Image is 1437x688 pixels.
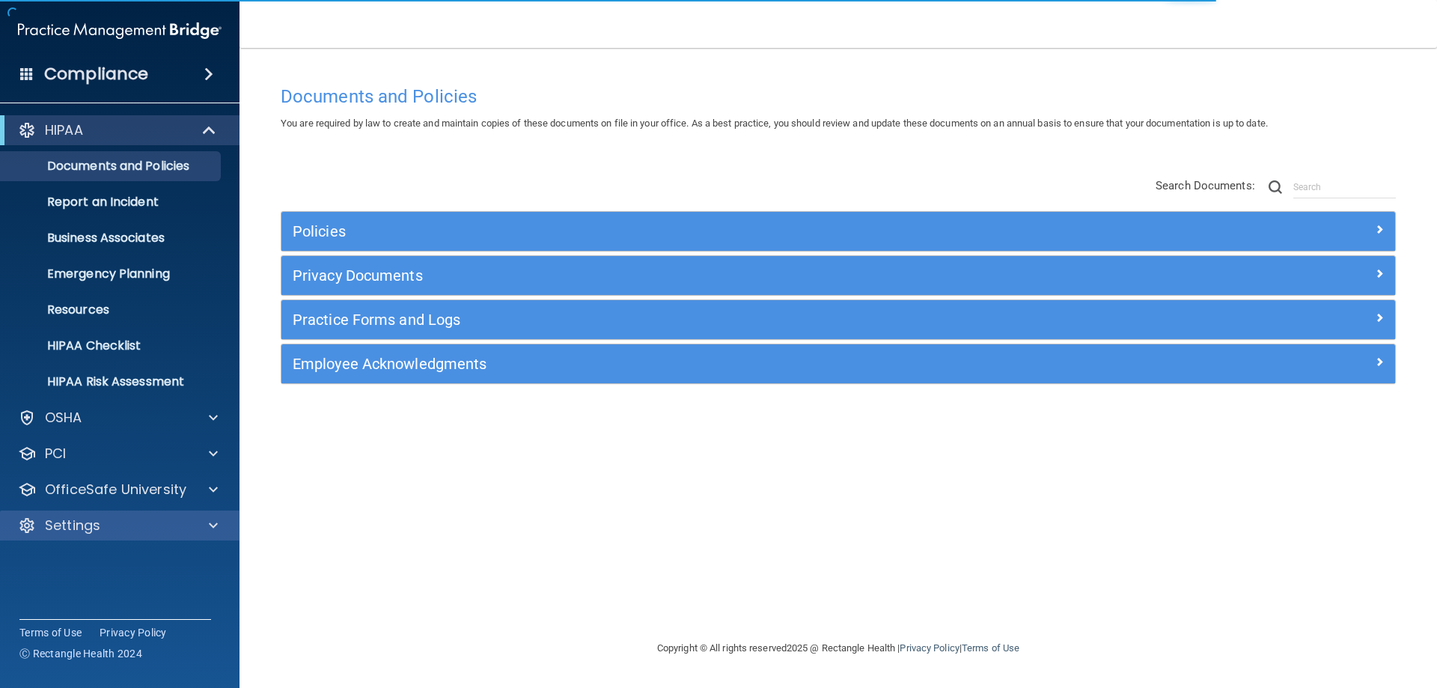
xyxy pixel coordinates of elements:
[10,195,214,210] p: Report an Incident
[1293,176,1396,198] input: Search
[1269,180,1282,194] img: ic-search.3b580494.png
[293,264,1384,287] a: Privacy Documents
[18,121,217,139] a: HIPAA
[19,646,142,661] span: Ⓒ Rectangle Health 2024
[900,642,959,654] a: Privacy Policy
[10,374,214,389] p: HIPAA Risk Assessment
[293,223,1105,240] h5: Policies
[281,118,1268,129] span: You are required by law to create and maintain copies of these documents on file in your office. ...
[10,302,214,317] p: Resources
[293,352,1384,376] a: Employee Acknowledgments
[293,311,1105,328] h5: Practice Forms and Logs
[18,481,218,499] a: OfficeSafe University
[10,159,214,174] p: Documents and Policies
[962,642,1019,654] a: Terms of Use
[45,121,83,139] p: HIPAA
[19,625,82,640] a: Terms of Use
[293,308,1384,332] a: Practice Forms and Logs
[293,219,1384,243] a: Policies
[45,445,66,463] p: PCI
[45,517,100,535] p: Settings
[10,338,214,353] p: HIPAA Checklist
[565,624,1111,672] div: Copyright © All rights reserved 2025 @ Rectangle Health | |
[18,517,218,535] a: Settings
[10,231,214,246] p: Business Associates
[10,267,214,281] p: Emergency Planning
[45,409,82,427] p: OSHA
[44,64,148,85] h4: Compliance
[45,481,186,499] p: OfficeSafe University
[100,625,167,640] a: Privacy Policy
[293,356,1105,372] h5: Employee Acknowledgments
[281,87,1396,106] h4: Documents and Policies
[1156,179,1255,192] span: Search Documents:
[18,16,222,46] img: PMB logo
[293,267,1105,284] h5: Privacy Documents
[18,409,218,427] a: OSHA
[18,445,218,463] a: PCI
